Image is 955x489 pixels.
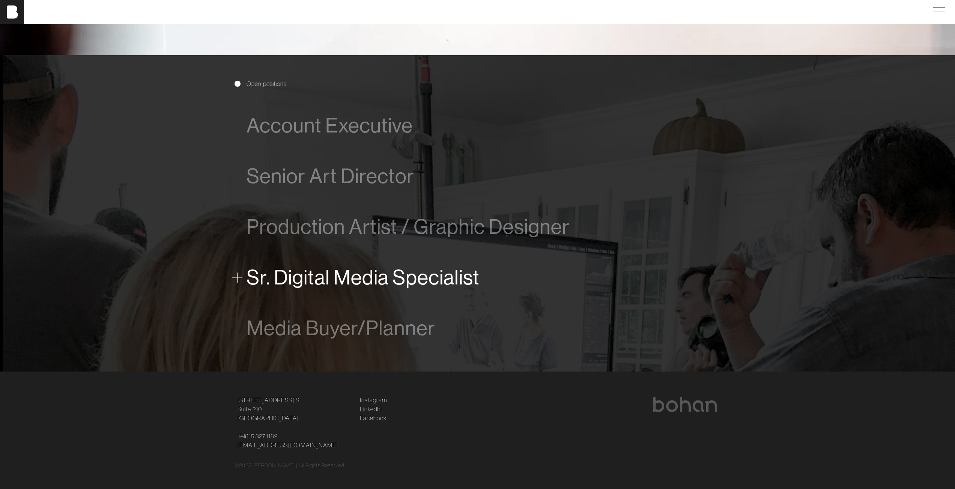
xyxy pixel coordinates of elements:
[247,79,287,88] span: Open positions
[238,441,338,450] a: [EMAIL_ADDRESS][DOMAIN_NAME]
[247,266,480,289] span: Sr. Digital Media Specialist
[247,114,413,137] span: Account Executive
[245,432,278,441] a: 615.327.1189
[247,317,435,340] span: Media Buyer/Planner
[235,462,721,469] div: © 2025
[253,462,345,469] p: [PERSON_NAME] | All Rights Reserved.
[247,165,414,188] span: Senior Art Director
[247,215,570,238] span: Production Artist / Graphic Designer
[360,414,387,423] a: Facebook
[238,396,301,423] a: [STREET_ADDRESS] S.Suite 210[GEOGRAPHIC_DATA]
[360,405,382,414] a: LinkedIn
[360,396,387,405] a: Instagram
[238,432,351,450] p: Tel
[652,397,718,412] img: bohan logo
